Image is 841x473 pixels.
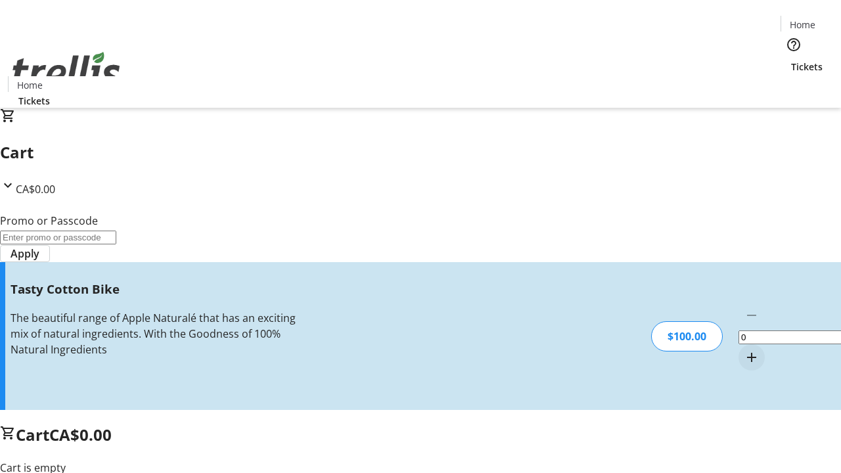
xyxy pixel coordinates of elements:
span: Home [790,18,815,32]
a: Tickets [8,94,60,108]
div: The beautiful range of Apple Naturalé that has an exciting mix of natural ingredients. With the G... [11,310,298,357]
a: Tickets [781,60,833,74]
div: $100.00 [651,321,723,351]
img: Orient E2E Organization qXEusMBIYX's Logo [8,37,125,103]
button: Increment by one [739,344,765,371]
a: Home [781,18,823,32]
span: Home [17,78,43,92]
button: Cart [781,74,807,100]
button: Help [781,32,807,58]
a: Home [9,78,51,92]
span: Apply [11,246,39,261]
span: Tickets [18,94,50,108]
span: CA$0.00 [16,182,55,196]
span: CA$0.00 [49,424,112,445]
h3: Tasty Cotton Bike [11,280,298,298]
span: Tickets [791,60,823,74]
